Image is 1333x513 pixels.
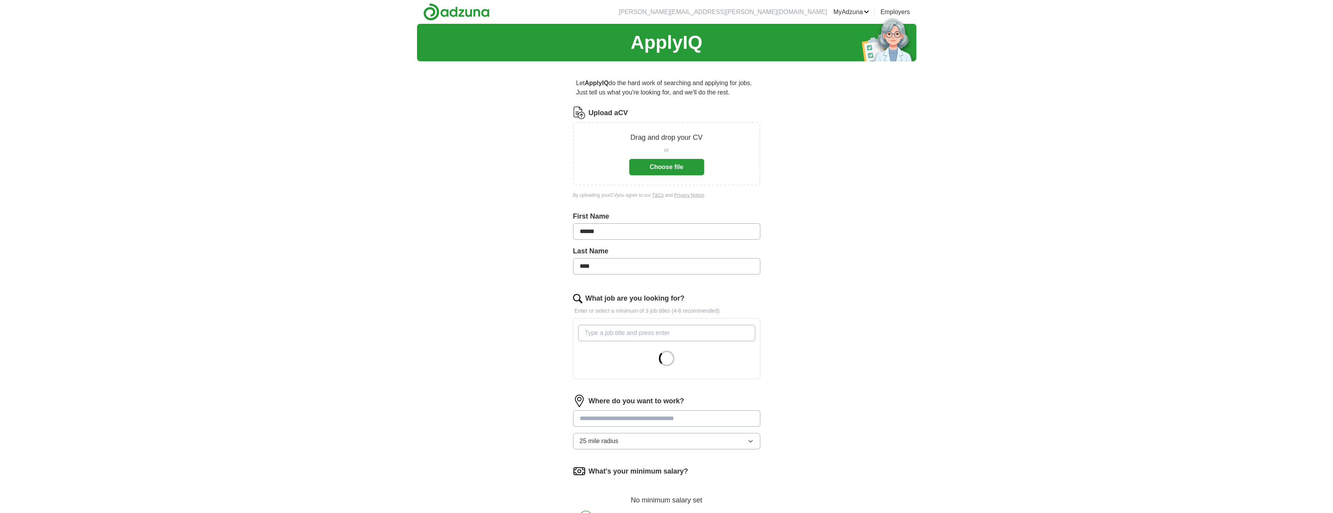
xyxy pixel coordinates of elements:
[586,293,685,304] label: What job are you looking for?
[573,307,760,315] p: Enter or select a minimum of 3 job titles (4-8 recommended)
[573,75,760,100] p: Let do the hard work of searching and applying for jobs. Just tell us what you're looking for, an...
[423,3,490,21] img: Adzuna logo
[573,433,760,449] button: 25 mile radius
[573,395,586,407] img: location.png
[580,436,619,446] span: 25 mile radius
[630,132,703,143] p: Drag and drop your CV
[589,466,688,477] label: What's your minimum salary?
[629,159,704,175] button: Choose file
[573,487,760,506] div: No minimum salary set
[573,211,760,222] label: First Name
[573,192,760,199] div: By uploading your CV you agree to our and .
[589,108,628,118] label: Upload a CV
[880,7,910,17] a: Employers
[664,146,669,154] span: or
[585,80,609,86] strong: ApplyIQ
[573,465,586,477] img: salary.png
[578,325,755,341] input: Type a job title and press enter
[833,7,869,17] a: MyAdzuna
[573,246,760,256] label: Last Name
[573,294,582,303] img: search.png
[630,28,702,57] h1: ApplyIQ
[619,7,827,17] li: [PERSON_NAME][EMAIL_ADDRESS][PERSON_NAME][DOMAIN_NAME]
[674,192,704,198] a: Privacy Notice
[573,107,586,119] img: CV Icon
[589,396,684,406] label: Where do you want to work?
[652,192,664,198] a: T&Cs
